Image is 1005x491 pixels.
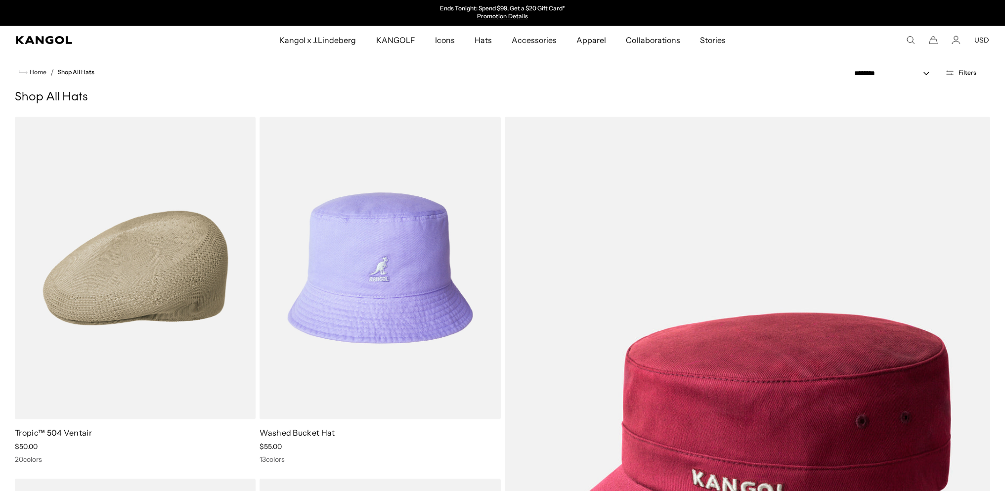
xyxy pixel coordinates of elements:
a: Account [952,36,961,45]
a: Icons [425,26,465,54]
span: $55.00 [260,442,282,451]
div: 13 colors [260,455,500,464]
div: 1 of 2 [401,5,605,21]
a: Promotion Details [477,12,527,20]
div: Announcement [401,5,605,21]
slideshow-component: Announcement bar [401,5,605,21]
span: KANGOLF [376,26,415,54]
a: Accessories [502,26,567,54]
span: Stories [700,26,726,54]
a: Kangol x J.Lindeberg [269,26,366,54]
span: Hats [475,26,492,54]
span: Icons [435,26,455,54]
a: Kangol [16,36,185,44]
a: Home [19,68,46,77]
span: $50.00 [15,442,38,451]
button: USD [974,36,989,45]
a: KANGOLF [366,26,425,54]
a: Shop All Hats [58,69,94,76]
a: Stories [690,26,736,54]
h1: Shop All Hats [15,90,990,105]
span: Filters [959,69,976,76]
a: Apparel [567,26,616,54]
img: Washed Bucket Hat [260,117,500,419]
span: Home [28,69,46,76]
select: Sort by: Featured [850,68,939,79]
span: Accessories [512,26,557,54]
a: Washed Bucket Hat [260,428,335,438]
img: Tropic™ 504 Ventair [15,117,256,419]
button: Cart [929,36,938,45]
span: Apparel [576,26,606,54]
a: Tropic™ 504 Ventair [15,428,92,438]
p: Ends Tonight: Spend $99, Get a $20 Gift Card* [440,5,565,13]
a: Collaborations [616,26,690,54]
span: Kangol x J.Lindeberg [279,26,356,54]
summary: Search here [906,36,915,45]
a: Hats [465,26,502,54]
span: Collaborations [626,26,680,54]
button: Open filters [939,68,982,77]
li: / [46,66,54,78]
div: 20 colors [15,455,256,464]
